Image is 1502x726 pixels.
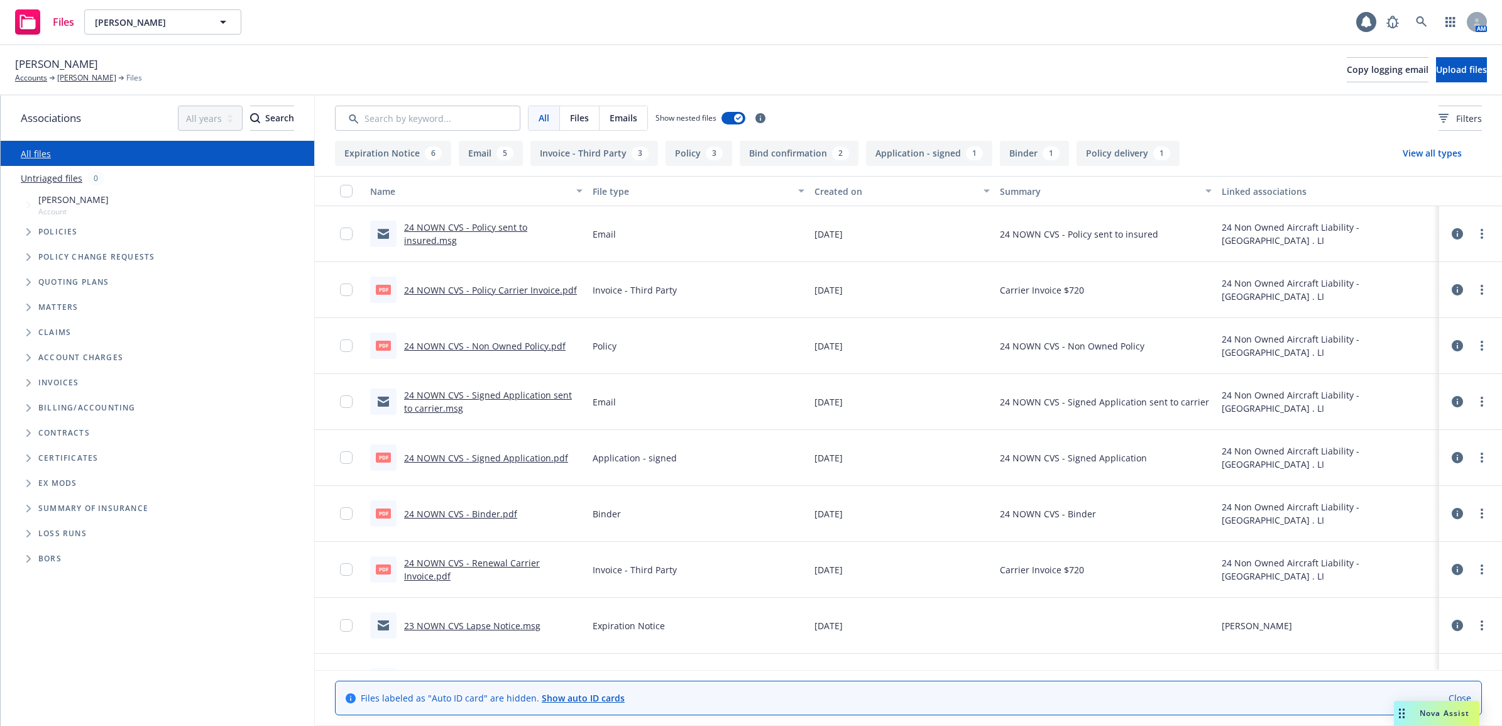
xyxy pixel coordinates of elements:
a: more [1474,338,1489,353]
a: more [1474,506,1489,521]
span: 24 NOWN CVS - Binder [1000,507,1096,520]
span: Invoice - Third Party [593,283,677,297]
a: All files [21,148,51,160]
span: pdf [376,285,391,294]
a: 24 NOWN CVS - Signed Application sent to carrier.msg [404,389,572,414]
span: Quoting plans [38,278,109,286]
a: more [1474,394,1489,409]
span: All [539,111,549,124]
span: Files [53,17,74,27]
span: Nova Assist [1420,708,1469,718]
input: Toggle Row Selected [340,228,353,240]
div: 24 Non Owned Aircraft Liability - [GEOGRAPHIC_DATA] . LI [1222,500,1434,527]
input: Select all [340,185,353,197]
span: Show nested files [655,113,716,123]
span: Invoices [38,379,79,387]
input: Toggle Row Selected [340,339,353,352]
span: Billing/Accounting [38,404,136,412]
a: more [1474,618,1489,633]
span: [DATE] [814,283,843,297]
div: 3 [632,146,649,160]
input: Toggle Row Selected [340,563,353,576]
span: BORs [38,555,62,563]
button: [PERSON_NAME] [84,9,241,35]
div: [PERSON_NAME] [1222,619,1292,632]
a: 24 NOWN CVS - Signed Application.pdf [404,452,568,464]
button: Linked associations [1217,176,1439,206]
span: Contracts [38,429,90,437]
a: Accounts [15,72,47,84]
span: Claims [38,329,71,336]
button: Filters [1439,106,1482,131]
a: Show auto ID cards [542,692,625,704]
div: Search [250,106,294,130]
input: Toggle Row Selected [340,451,353,464]
button: Application - signed [866,141,992,166]
input: Toggle Row Selected [340,507,353,520]
span: Binder [593,507,621,520]
span: 24 NOWN CVS - Policy sent to insured [1000,228,1158,241]
button: Upload files [1436,57,1487,82]
div: 24 Non Owned Aircraft Liability - [GEOGRAPHIC_DATA] . LI [1222,277,1434,303]
a: 24 NOWN CVS - Policy sent to insured.msg [404,221,527,246]
a: more [1474,282,1489,297]
span: Files [126,72,142,84]
input: Toggle Row Selected [340,283,353,296]
span: Policy change requests [38,253,155,261]
div: 0 [87,171,104,185]
a: Files [10,4,79,40]
div: 3 [706,146,723,160]
span: 24 NOWN CVS - Signed Application [1000,451,1147,465]
span: Ex Mods [38,480,77,487]
a: [PERSON_NAME] [57,72,116,84]
span: Application - signed [593,451,677,465]
div: Folder Tree Example [1,395,314,571]
span: Certificates [38,454,98,462]
span: [DATE] [814,507,843,520]
span: Copy logging email [1347,63,1428,75]
span: [PERSON_NAME] [95,16,204,29]
button: Policy delivery [1077,141,1180,166]
span: Filters [1456,112,1482,125]
div: 1 [1153,146,1170,160]
a: Switch app [1438,9,1463,35]
a: more [1474,450,1489,465]
button: Email [459,141,523,166]
div: 24 Non Owned Aircraft Liability - [GEOGRAPHIC_DATA] . LI [1222,444,1434,471]
a: 24 NOWN CVS - Renewal Carrier Invoice.pdf [404,557,540,582]
div: 1 [1043,146,1060,160]
div: File type [593,185,791,198]
a: 23 NOWN CVS Lapse Notice.msg [404,620,540,632]
a: 24 NOWN CVS - Non Owned Policy.pdf [404,340,566,352]
button: Name [365,176,588,206]
button: Nova Assist [1394,701,1479,726]
a: more [1474,226,1489,241]
button: View all types [1383,141,1482,166]
span: Email [593,395,616,409]
div: 24 Non Owned Aircraft Liability - [GEOGRAPHIC_DATA] . LI [1222,221,1434,247]
span: pdf [376,564,391,574]
span: [DATE] [814,451,843,465]
span: Carrier Invoice $720 [1000,563,1084,576]
span: Email [593,228,616,241]
button: File type [588,176,810,206]
button: Summary [995,176,1217,206]
div: 5 [496,146,513,160]
div: 6 [425,146,442,160]
span: [DATE] [814,563,843,576]
a: Search [1409,9,1434,35]
span: Files [570,111,589,124]
span: Account charges [38,354,123,361]
span: Matters [38,304,78,311]
a: 24 NOWN CVS - Binder.pdf [404,508,517,520]
button: Created on [809,176,995,206]
a: Close [1449,691,1471,705]
button: Copy logging email [1347,57,1428,82]
span: pdf [376,453,391,462]
span: Policy [593,339,617,353]
div: Drag to move [1394,701,1410,726]
span: Policies [38,228,78,236]
span: pdf [376,509,391,518]
input: Toggle Row Selected [340,619,353,632]
span: Carrier Invoice $720 [1000,283,1084,297]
